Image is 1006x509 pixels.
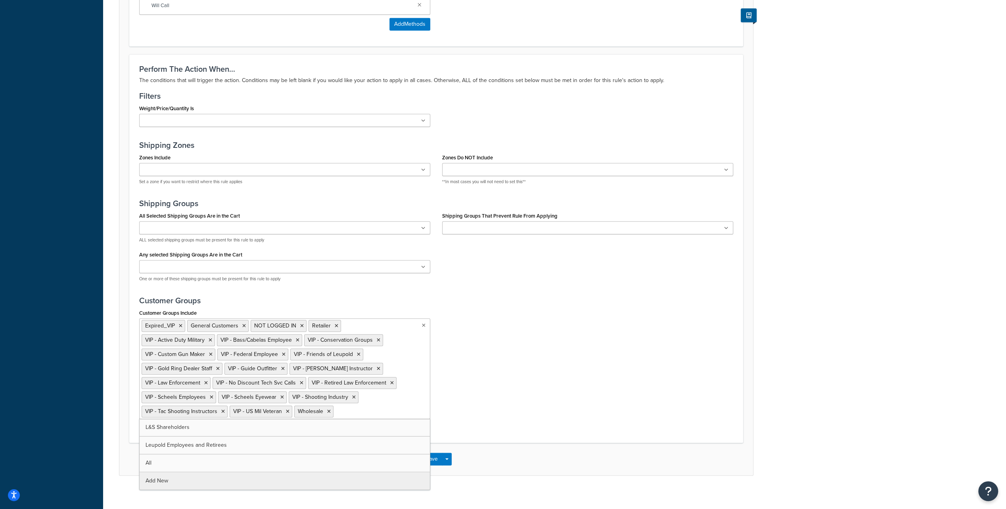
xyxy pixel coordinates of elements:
span: VIP - Scheels Employees [145,393,206,401]
h3: Customer Groups [139,296,733,305]
span: NOT LOGGED IN [254,321,296,330]
span: VIP - Active Duty Military [145,336,205,344]
span: VIP - Scheels Eyewear [222,393,276,401]
span: VIP - Bass/Cabelas Employee [220,336,292,344]
h3: Perform The Action When... [139,65,733,73]
a: All [140,454,430,472]
span: All [146,459,151,467]
span: VIP - Gold Ring Dealer Staff [145,364,212,373]
label: Zones Do NOT Include [442,155,493,161]
p: **In most cases you will not need to set this** [442,179,733,185]
p: One or more of these shipping groups must be present for this rule to apply [139,276,430,282]
span: VIP - Tac Shooting Instructors [145,407,217,415]
p: The conditions that will trigger the action. Conditions may be left blank if you would like your ... [139,76,733,85]
span: VIP - Custom Gun Maker [145,350,205,358]
span: L&S Shareholders [146,423,190,431]
button: Save [421,453,443,465]
span: Expired_VIP [145,321,175,330]
span: VIP - Retired Law Enforcement [312,379,386,387]
span: Retailer [312,321,331,330]
span: VIP - US Mil Veteran [233,407,282,415]
span: Wholesale [298,407,323,415]
button: Show Help Docs [741,8,757,22]
h3: Filters [139,92,733,100]
button: AddMethods [389,18,430,31]
span: VIP - Federal Employee [221,350,278,358]
span: VIP - Friends of Leupold [294,350,353,358]
a: Leupold Employees and Retirees [140,436,430,454]
span: VIP - No Discount Tech Svc Calls [216,379,296,387]
label: Weight/Price/Quantity Is [139,105,194,111]
label: All Selected Shipping Groups Are in the Cart [139,213,240,219]
span: Add New [146,476,168,485]
span: VIP - Guide Outfitter [228,364,277,373]
h3: Shipping Groups [139,199,733,208]
span: General Customers [191,321,238,330]
label: Zones Include [139,155,171,161]
p: Set a zone if you want to restrict where this rule applies [139,179,430,185]
span: Leupold Employees and Retirees [146,441,227,449]
a: L&S Shareholders [140,419,430,436]
span: VIP - Shooting Industry [292,393,348,401]
span: VIP - Law Enforcement [145,379,200,387]
label: Customer Groups Include [139,310,197,316]
span: VIP - Conservation Groups [308,336,373,344]
label: Any selected Shipping Groups Are in the Cart [139,252,242,258]
h3: Shipping Zones [139,141,733,149]
label: Shipping Groups That Prevent Rule From Applying [442,213,558,219]
button: Open Resource Center [978,481,998,501]
span: VIP - [PERSON_NAME] Instructor [293,364,373,373]
p: ALL selected shipping groups must be present for this rule to apply [139,237,430,243]
a: Add New [140,472,430,490]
